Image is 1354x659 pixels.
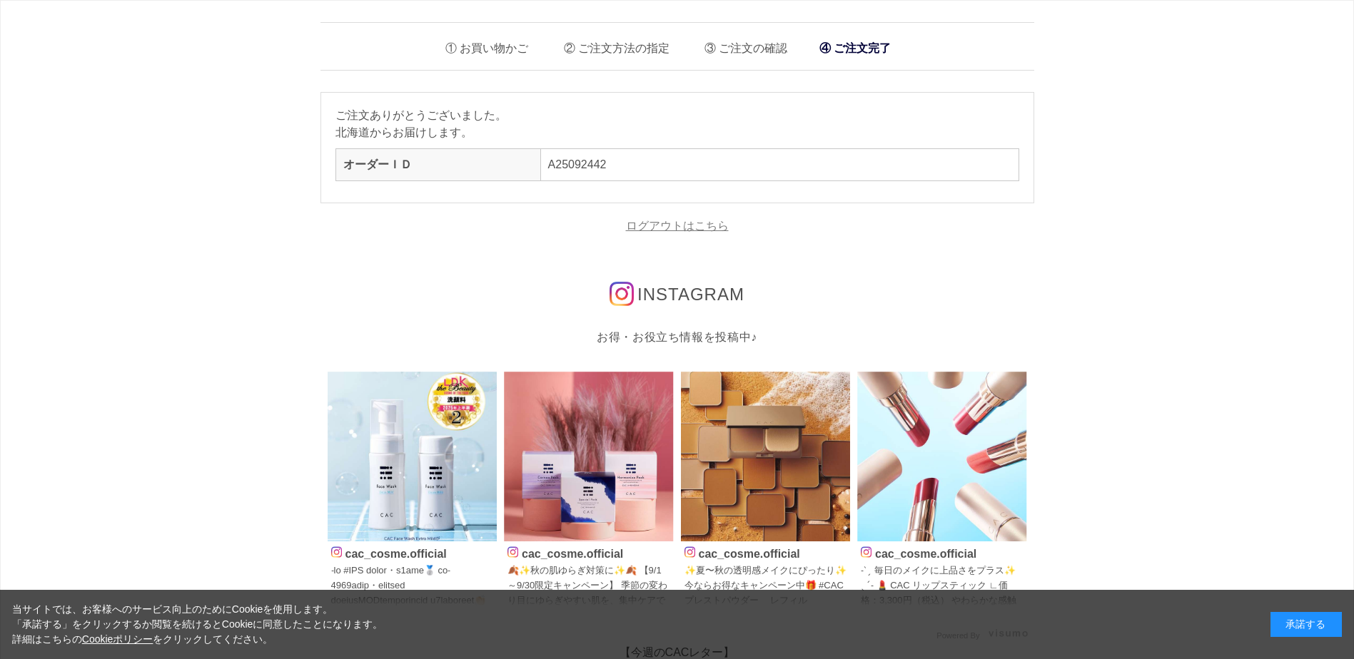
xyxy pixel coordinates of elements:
[597,331,757,343] span: お得・お役立ち情報を投稿中♪
[12,602,383,647] div: 当サイトでは、お客様へのサービス向上のためにCookieを使用します。 「承諾する」をクリックするか閲覧を続けるとCookieに同意したことになります。 詳細はこちらの をクリックしてください。
[82,633,153,645] a: Cookieポリシー
[331,563,494,609] p: ˗lo #IPS dolor・s1ame🥈 co˗ 4969adip・elitsed doeiusMODtemporincid u7laboreet👏🏻✨✨ 🫧DOL magnaaliq eni...
[507,545,670,560] p: cac_cosme.official
[812,34,898,63] li: ご注文完了
[335,149,540,181] th: オーダーＩＤ
[861,563,1024,609] p: ˗ˋˏ 毎日のメイクに上品さをプラス✨ ˎˊ˗ 💄 CAC リップスティック ∟価格：3,300円（税込） やわらかな感触でなめらかにフィット。 マスク移りが目立ちにくい処方もうれしいポイント。...
[553,30,670,59] li: ご注文方法の指定
[637,285,744,304] span: INSTAGRAM
[504,372,674,541] img: Photo by cac_cosme.official
[861,545,1024,560] p: cac_cosme.official
[435,30,528,59] li: お買い物かご
[331,545,494,560] p: cac_cosme.official
[694,30,787,59] li: ご注文の確認
[610,282,634,306] img: インスタグラムのロゴ
[507,563,670,609] p: 🍂✨秋の肌ゆらぎ対策に✨🍂 【9/1～9/30限定キャンペーン】 季節の変わり目にゆらぎやすい肌を、集中ケアでうるおいチャージ！ 今だけフェイスパック 3箱セットが2箱分の価格 でご購入いただけ...
[681,372,851,541] img: Photo by cac_cosme.official
[335,107,1019,141] p: ご注文ありがとうございました。 北海道からお届けします。
[684,545,847,560] p: cac_cosme.official
[626,220,729,232] a: ログアウトはこちら
[1270,612,1342,637] div: 承諾する
[548,158,607,170] a: A25092442
[328,372,497,541] img: Photo by cac_cosme.official
[684,563,847,609] p: ✨夏〜秋の透明感メイクにぴったり✨ 今ならお得なキャンペーン中🎁 #CACプレストパウダー レフィル（¥4,400） 毛穴カバー＆自然なキメ細かさ。仕上げに◎ #CACパウダーファンデーション ...
[857,372,1027,541] img: Photo by cac_cosme.official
